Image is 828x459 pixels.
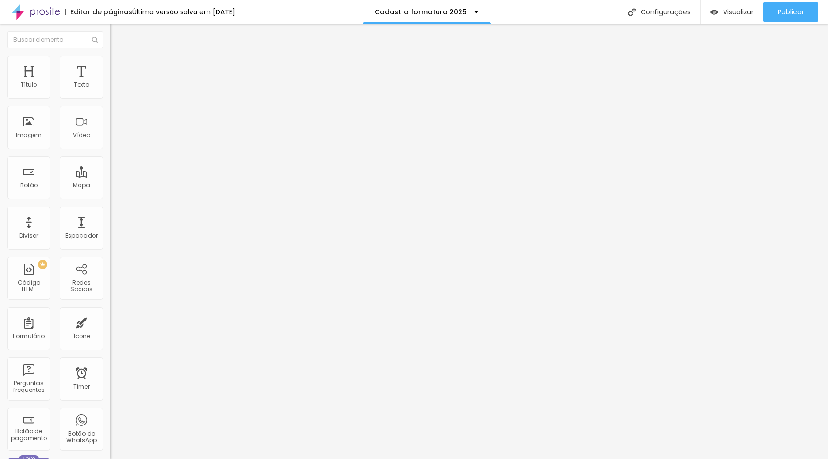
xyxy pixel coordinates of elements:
[701,2,763,22] button: Visualizar
[73,182,90,189] div: Mapa
[62,430,100,444] div: Botão do WhatsApp
[778,8,804,16] span: Publicar
[62,279,100,293] div: Redes Sociais
[92,37,98,43] img: Icone
[763,2,818,22] button: Publicar
[19,232,38,239] div: Divisor
[710,8,718,16] img: view-1.svg
[21,81,37,88] div: Título
[65,232,98,239] div: Espaçador
[723,8,754,16] span: Visualizar
[10,279,47,293] div: Código HTML
[74,81,89,88] div: Texto
[65,9,132,15] div: Editor de páginas
[628,8,636,16] img: Icone
[110,24,828,459] iframe: Editor
[7,31,103,48] input: Buscar elemento
[73,333,90,340] div: Ícone
[16,132,42,138] div: Imagem
[73,132,90,138] div: Vídeo
[10,428,47,442] div: Botão de pagamento
[20,182,38,189] div: Botão
[13,333,45,340] div: Formulário
[375,9,467,15] p: Cadastro formatura 2025
[73,383,90,390] div: Timer
[132,9,235,15] div: Última versão salva em [DATE]
[10,380,47,394] div: Perguntas frequentes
